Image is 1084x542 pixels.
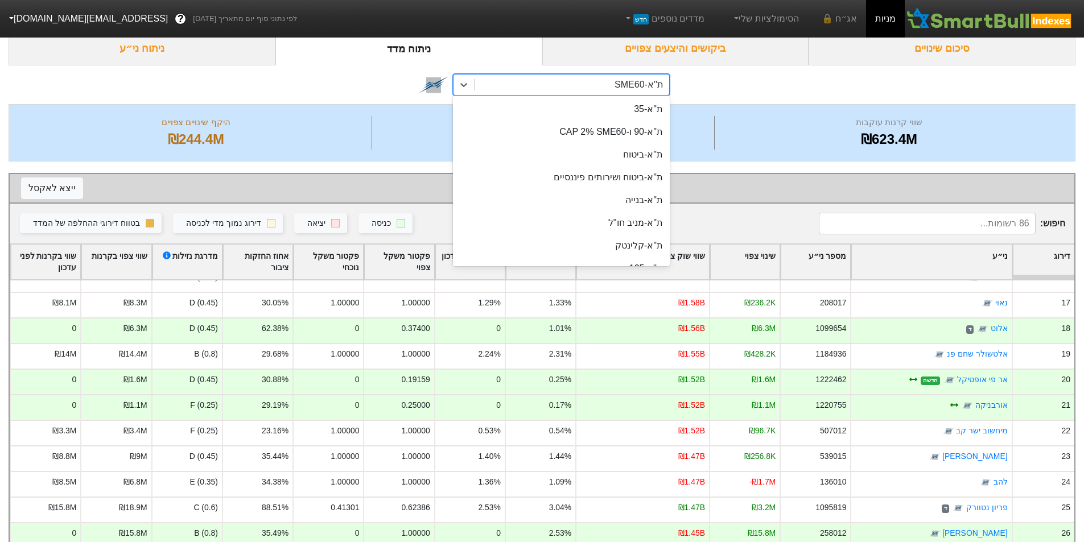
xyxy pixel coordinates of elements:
[72,374,77,386] div: 0
[123,399,147,411] div: ₪1.1M
[453,98,670,121] div: ת"א-35
[401,502,430,514] div: 0.62386
[294,213,347,234] button: יציאה
[453,212,670,234] div: ת"א-מניב חו"ל
[151,445,222,471] div: D (0.45)
[1013,245,1074,280] div: Toggle SortBy
[119,527,147,539] div: ₪15.8M
[752,322,776,334] div: ₪6.3M
[479,297,501,309] div: 1.29%
[820,297,846,309] div: 208017
[678,297,705,309] div: ₪1.58B
[749,476,776,488] div: -₪1.7M
[72,322,77,334] div: 0
[752,374,776,386] div: ₪1.6M
[820,450,846,462] div: 539015
[815,374,846,386] div: 1222462
[294,245,363,280] div: Toggle SortBy
[33,217,140,230] div: בטווח דירוגי ההחלפה של המדד
[1062,476,1070,488] div: 24
[994,478,1008,487] a: להב
[262,374,288,386] div: 30.88%
[678,502,705,514] div: ₪1.47B
[119,348,147,360] div: ₪14.4M
[619,7,709,30] a: מדדים נוספיםחדש
[815,502,846,514] div: 1095819
[151,420,222,445] div: F (0.25)
[453,166,670,189] div: ת"א-ביטוח ושירותים פיננסיים
[819,213,1065,234] span: חיפוש :
[549,297,571,309] div: 1.33%
[401,297,430,309] div: 1.00000
[21,180,1063,197] div: שינוי צפוי לפי נייר ערך
[549,527,571,539] div: 2.53%
[929,452,941,463] img: tase link
[479,450,501,462] div: 1.40%
[975,401,1008,410] a: אורבניקה
[748,527,776,539] div: ₪15.8M
[262,322,288,334] div: 62.38%
[401,374,430,386] div: 0.19159
[119,502,147,514] div: ₪18.9M
[966,503,1008,512] a: פריון נטוורק
[820,476,846,488] div: 136010
[151,497,222,522] div: C (0.6)
[956,427,1008,436] a: מיחשוב ישר קב
[151,471,222,497] div: E (0.35)
[23,129,369,150] div: ₪244.4M
[372,217,391,230] div: כניסה
[55,348,76,360] div: ₪14M
[331,502,359,514] div: 0.41301
[496,399,501,411] div: 0
[453,143,670,166] div: ת"א-ביטוח
[678,425,705,437] div: ₪1.52B
[744,348,776,360] div: ₪428.2K
[921,376,940,386] span: חדשה
[81,245,151,280] div: Toggle SortBy
[123,297,147,309] div: ₪8.3M
[905,7,1075,30] img: SmartBull
[744,450,776,462] div: ₪256.8K
[355,374,360,386] div: 0
[678,374,705,386] div: ₪1.52B
[453,257,670,280] div: ת''א 125
[549,425,571,437] div: 0.54%
[549,399,571,411] div: 0.17%
[815,399,846,411] div: 1220755
[942,504,949,514] span: ד
[152,245,222,280] div: Toggle SortBy
[549,322,571,334] div: 1.01%
[262,425,288,437] div: 23.16%
[1062,425,1070,437] div: 22
[943,426,954,437] img: tase link
[1062,502,1070,514] div: 25
[331,450,359,462] div: 1.00000
[307,217,325,230] div: יציאה
[193,13,297,24] span: לפי נתוני סוף יום מתאריך [DATE]
[479,348,501,360] div: 2.24%
[1062,322,1070,334] div: 18
[633,14,649,24] span: חדש
[710,245,780,280] div: Toggle SortBy
[781,245,850,280] div: Toggle SortBy
[1062,450,1070,462] div: 23
[929,528,941,540] img: tase link
[453,234,670,257] div: ת"א-קלינטק
[957,375,1008,384] a: אר פי אופטיקל
[991,324,1008,333] a: אלוט
[496,527,501,539] div: 0
[678,348,705,360] div: ₪1.55B
[549,502,571,514] div: 3.04%
[727,7,803,30] a: הסימולציות שלי
[678,322,705,334] div: ₪1.56B
[262,450,288,462] div: 35.44%
[48,502,77,514] div: ₪15.8M
[123,374,147,386] div: ₪1.6M
[982,298,993,309] img: tase link
[262,502,288,514] div: 88.51%
[401,425,430,437] div: 1.00000
[262,527,288,539] div: 35.49%
[820,527,846,539] div: 258012
[130,450,147,462] div: ₪9M
[479,502,501,514] div: 2.53%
